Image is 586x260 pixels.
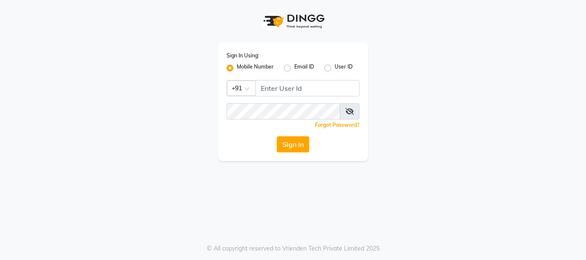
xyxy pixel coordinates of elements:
[277,136,309,152] button: Sign In
[255,80,359,96] input: Username
[315,122,359,128] a: Forgot Password?
[227,52,259,60] label: Sign In Using:
[294,63,314,73] label: Email ID
[335,63,353,73] label: User ID
[237,63,274,73] label: Mobile Number
[259,9,327,34] img: logo1.svg
[227,103,340,120] input: Username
